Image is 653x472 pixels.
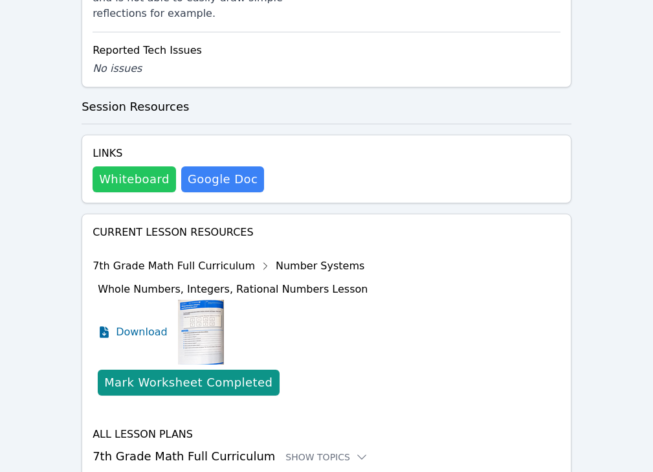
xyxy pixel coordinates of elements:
h4: Links [93,146,264,161]
button: Mark Worksheet Completed [98,370,279,396]
a: Download [98,300,168,365]
span: Whole Numbers, Integers, Rational Numbers Lesson [98,283,368,295]
button: Show Topics [285,451,368,464]
div: Reported Tech Issues [93,43,560,58]
a: Google Doc [181,166,264,192]
button: Whiteboard [93,166,176,192]
span: No issues [93,62,142,74]
h4: All Lesson Plans [93,427,560,442]
div: 7th Grade Math Full Curriculum Number Systems [93,256,368,276]
h3: 7th Grade Math Full Curriculum [93,447,560,466]
h4: Current Lesson Resources [93,225,560,240]
span: Download [116,324,168,340]
div: Mark Worksheet Completed [104,374,272,392]
h3: Session Resources [82,98,571,116]
img: Whole Numbers, Integers, Rational Numbers Lesson [178,300,224,365]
